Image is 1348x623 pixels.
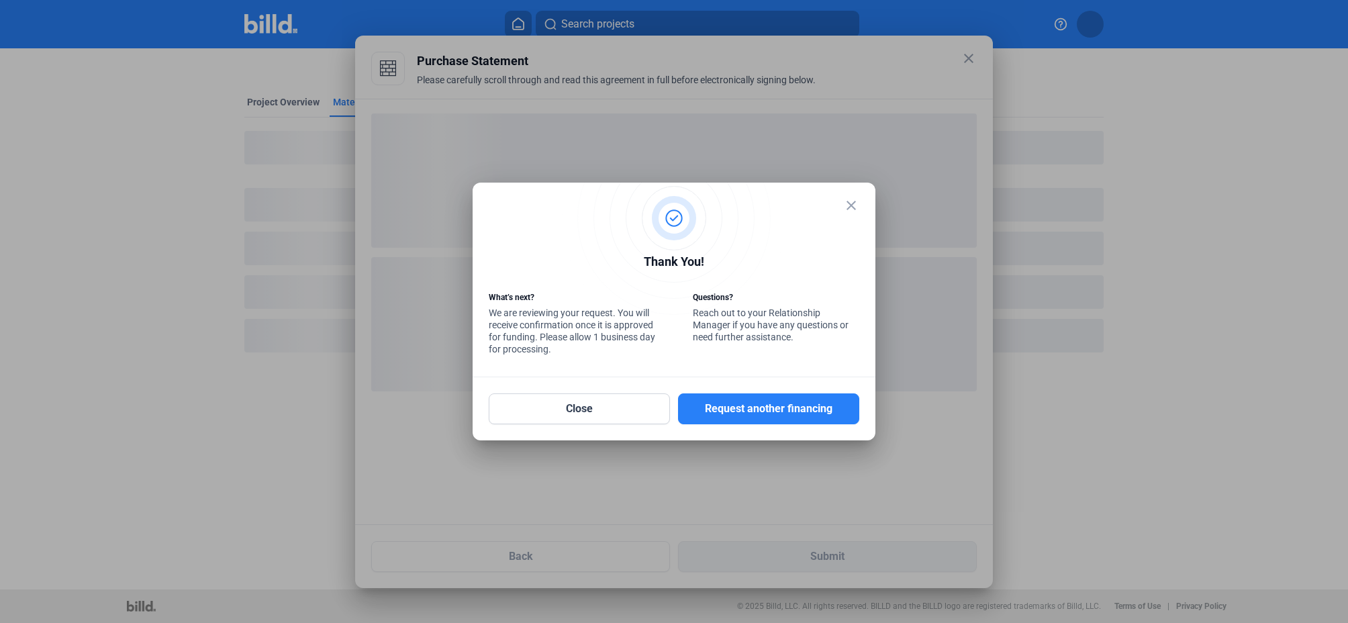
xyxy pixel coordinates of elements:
[489,252,859,275] div: Thank You!
[489,393,670,424] button: Close
[489,291,655,307] div: What’s next?
[489,291,655,358] div: We are reviewing your request. You will receive confirmation once it is approved for funding. Ple...
[693,291,859,346] div: Reach out to your Relationship Manager if you have any questions or need further assistance.
[693,291,859,307] div: Questions?
[678,393,859,424] button: Request another financing
[843,197,859,213] mat-icon: close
